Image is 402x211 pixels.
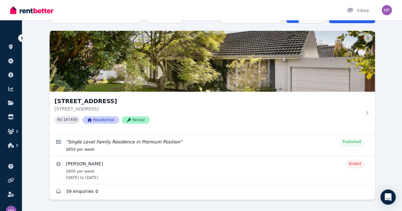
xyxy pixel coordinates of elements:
small: PID [57,118,62,122]
p: [STREET_ADDRESS] [55,106,361,112]
a: Enquiries for 4/2 Jersey Street, Balwyn [50,184,375,200]
h3: [STREET_ADDRESS] [55,97,361,106]
img: Michelle Peric [382,5,392,15]
div: Open Intercom Messenger [380,189,396,205]
button: More options [364,33,372,42]
a: Edit listing: Single Level Family Residence in Premium Position [50,134,375,156]
span: Residential [82,116,119,124]
img: RentBetter [10,5,53,15]
code: 197450 [63,118,77,122]
div: Inbox [347,7,369,14]
a: 4/2 Jersey Street, Balwyn[STREET_ADDRESS][STREET_ADDRESS]PID 197450ResidentialRental [50,31,375,134]
span: Rental [122,116,150,124]
img: 4/2 Jersey Street, Balwyn [50,31,375,92]
a: View details for PAVEL ABRAMOV [50,156,375,184]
